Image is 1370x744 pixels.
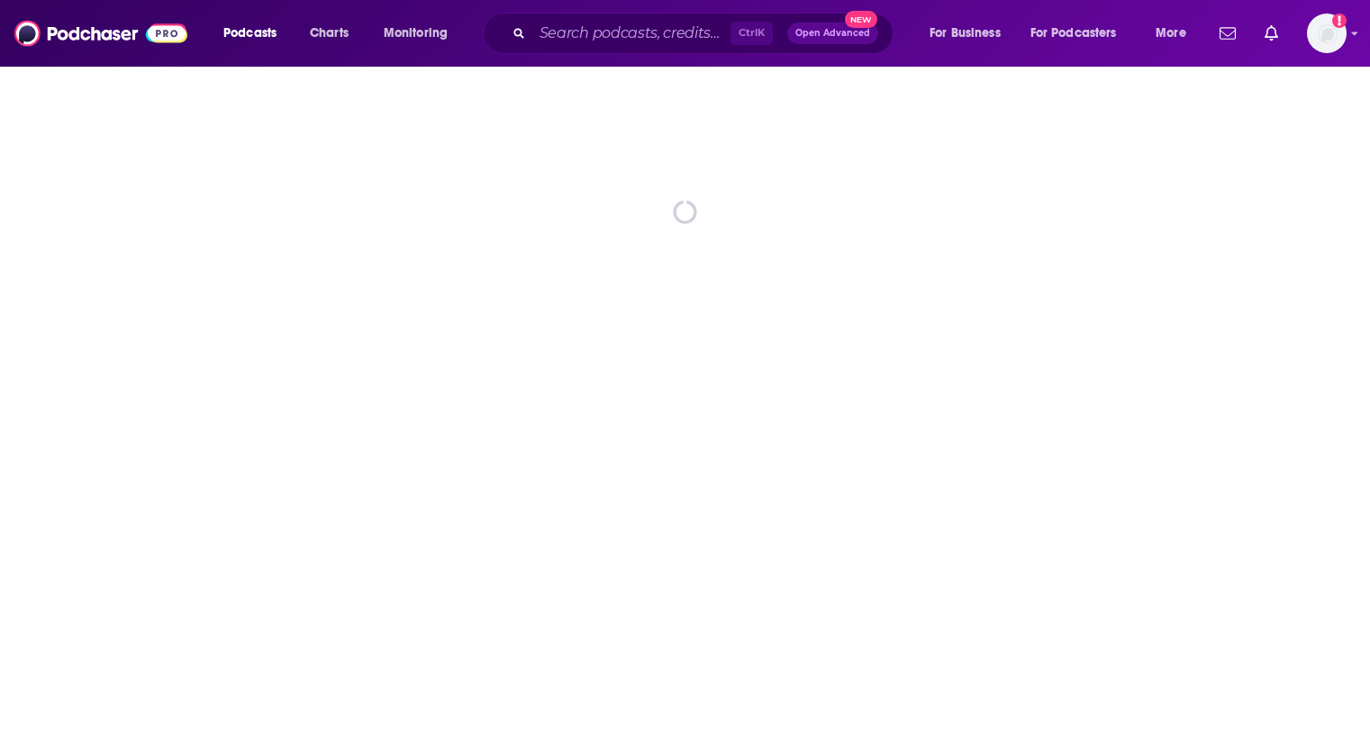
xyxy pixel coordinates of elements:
[1212,18,1243,49] a: Show notifications dropdown
[1156,21,1186,46] span: More
[1030,21,1117,46] span: For Podcasters
[500,13,911,54] div: Search podcasts, credits, & more...
[211,19,300,48] button: open menu
[1143,19,1209,48] button: open menu
[1019,19,1143,48] button: open menu
[1332,14,1347,28] svg: Add a profile image
[532,19,730,48] input: Search podcasts, credits, & more...
[371,19,471,48] button: open menu
[310,21,349,46] span: Charts
[1307,14,1347,53] span: Logged in as jinastanfill
[223,21,277,46] span: Podcasts
[1257,18,1285,49] a: Show notifications dropdown
[14,16,187,50] img: Podchaser - Follow, Share and Rate Podcasts
[1307,14,1347,53] button: Show profile menu
[730,22,773,45] span: Ctrl K
[795,29,870,38] span: Open Advanced
[787,23,878,44] button: Open AdvancedNew
[917,19,1023,48] button: open menu
[930,21,1001,46] span: For Business
[1307,14,1347,53] img: User Profile
[384,21,448,46] span: Monitoring
[298,19,359,48] a: Charts
[845,11,877,28] span: New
